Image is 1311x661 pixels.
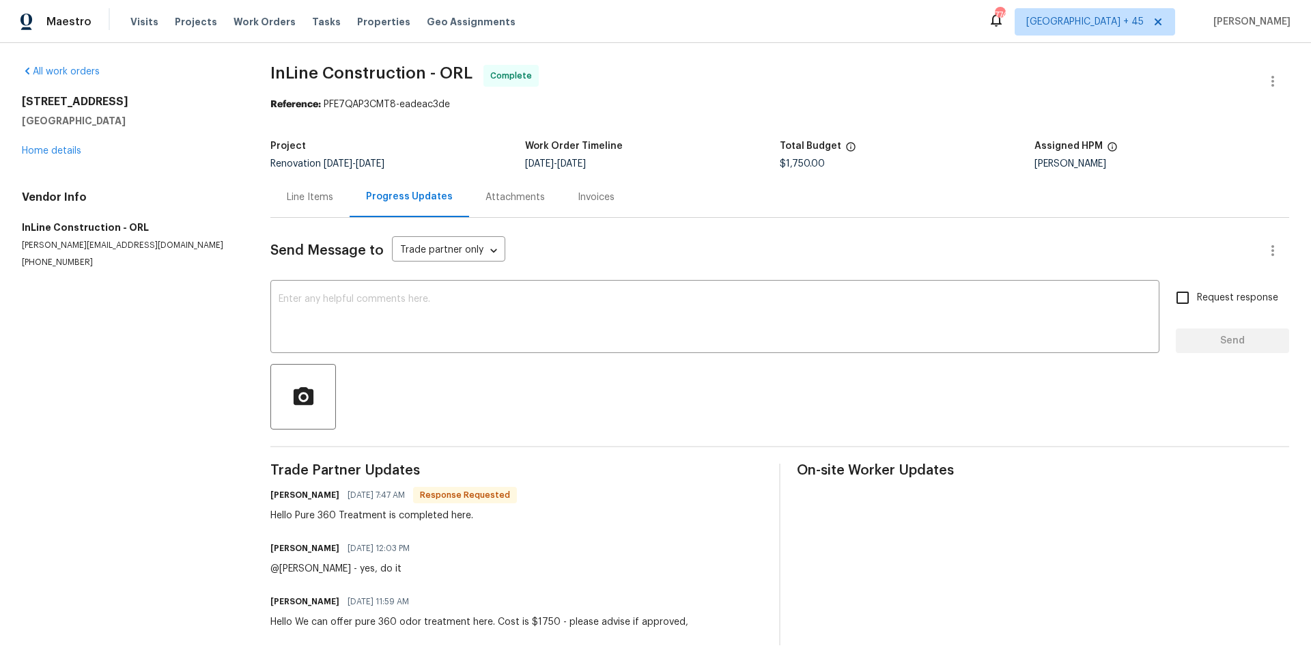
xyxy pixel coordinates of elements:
[366,190,453,203] div: Progress Updates
[22,221,238,234] h5: InLine Construction - ORL
[22,257,238,268] p: [PHONE_NUMBER]
[175,15,217,29] span: Projects
[270,464,763,477] span: Trade Partner Updates
[1034,159,1289,169] div: [PERSON_NAME]
[1026,15,1144,29] span: [GEOGRAPHIC_DATA] + 45
[270,141,306,151] h5: Project
[270,244,384,257] span: Send Message to
[392,240,505,262] div: Trade partner only
[270,509,517,522] div: Hello Pure 360 Treatment is completed here.
[22,191,238,204] h4: Vendor Info
[995,8,1004,22] div: 774
[780,159,825,169] span: $1,750.00
[22,146,81,156] a: Home details
[324,159,384,169] span: -
[22,95,238,109] h2: [STREET_ADDRESS]
[287,191,333,204] div: Line Items
[234,15,296,29] span: Work Orders
[557,159,586,169] span: [DATE]
[1034,141,1103,151] h5: Assigned HPM
[348,488,405,502] span: [DATE] 7:47 AM
[22,114,238,128] h5: [GEOGRAPHIC_DATA]
[324,159,352,169] span: [DATE]
[1197,291,1278,305] span: Request response
[356,159,384,169] span: [DATE]
[270,595,339,608] h6: [PERSON_NAME]
[525,159,554,169] span: [DATE]
[46,15,91,29] span: Maestro
[130,15,158,29] span: Visits
[270,615,688,629] div: Hello We can offer pure 360 odor treatment here. Cost is $1750 - please advise if approved,
[1208,15,1291,29] span: [PERSON_NAME]
[270,65,473,81] span: InLine Construction - ORL
[780,141,841,151] h5: Total Budget
[348,595,409,608] span: [DATE] 11:59 AM
[525,159,586,169] span: -
[525,141,623,151] h5: Work Order Timeline
[485,191,545,204] div: Attachments
[357,15,410,29] span: Properties
[348,542,410,555] span: [DATE] 12:03 PM
[312,17,341,27] span: Tasks
[22,67,100,76] a: All work orders
[270,562,418,576] div: @[PERSON_NAME] - yes, do it
[797,464,1289,477] span: On-site Worker Updates
[845,141,856,159] span: The total cost of line items that have been proposed by Opendoor. This sum includes line items th...
[270,488,339,502] h6: [PERSON_NAME]
[22,240,238,251] p: [PERSON_NAME][EMAIL_ADDRESS][DOMAIN_NAME]
[270,542,339,555] h6: [PERSON_NAME]
[414,488,516,502] span: Response Requested
[270,100,321,109] b: Reference:
[270,159,384,169] span: Renovation
[427,15,516,29] span: Geo Assignments
[270,98,1289,111] div: PFE7QAP3CMT8-eadeac3de
[578,191,615,204] div: Invoices
[1107,141,1118,159] span: The hpm assigned to this work order.
[490,69,537,83] span: Complete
